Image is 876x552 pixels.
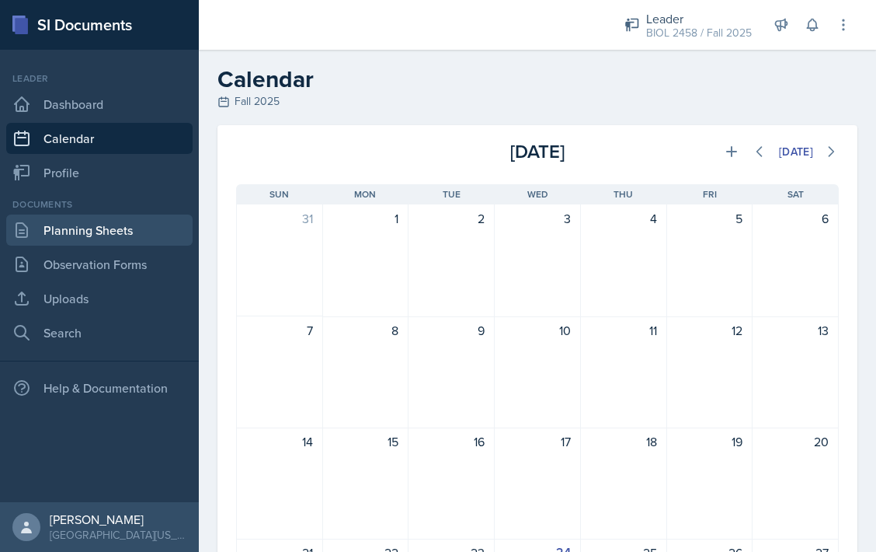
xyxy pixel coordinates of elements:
[443,187,461,201] span: Tue
[6,72,193,86] div: Leader
[762,321,829,340] div: 13
[6,89,193,120] a: Dashboard
[762,432,829,451] div: 20
[527,187,548,201] span: Wed
[504,432,571,451] div: 17
[50,527,186,543] div: [GEOGRAPHIC_DATA][US_STATE]
[437,138,638,166] div: [DATE]
[246,209,313,228] div: 31
[504,209,571,228] div: 3
[703,187,717,201] span: Fri
[646,25,752,41] div: BIOL 2458 / Fall 2025
[418,209,485,228] div: 2
[590,209,657,228] div: 4
[676,432,743,451] div: 19
[418,432,485,451] div: 16
[676,321,743,340] div: 12
[332,321,399,340] div: 8
[6,215,193,246] a: Planning Sheets
[504,321,571,340] div: 10
[769,138,823,165] button: [DATE]
[6,157,193,188] a: Profile
[787,187,804,201] span: Sat
[332,432,399,451] div: 15
[6,317,193,348] a: Search
[762,209,829,228] div: 6
[418,321,485,340] div: 9
[646,9,752,28] div: Leader
[676,209,743,228] div: 5
[332,209,399,228] div: 1
[779,145,813,158] div: [DATE]
[614,187,633,201] span: Thu
[6,123,193,154] a: Calendar
[246,432,313,451] div: 14
[217,93,857,110] div: Fall 2025
[354,187,376,201] span: Mon
[6,372,193,404] div: Help & Documentation
[6,197,193,211] div: Documents
[6,249,193,280] a: Observation Forms
[50,512,186,527] div: [PERSON_NAME]
[590,432,657,451] div: 18
[6,283,193,314] a: Uploads
[217,65,857,93] h2: Calendar
[269,187,289,201] span: Sun
[590,321,657,340] div: 11
[246,321,313,340] div: 7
